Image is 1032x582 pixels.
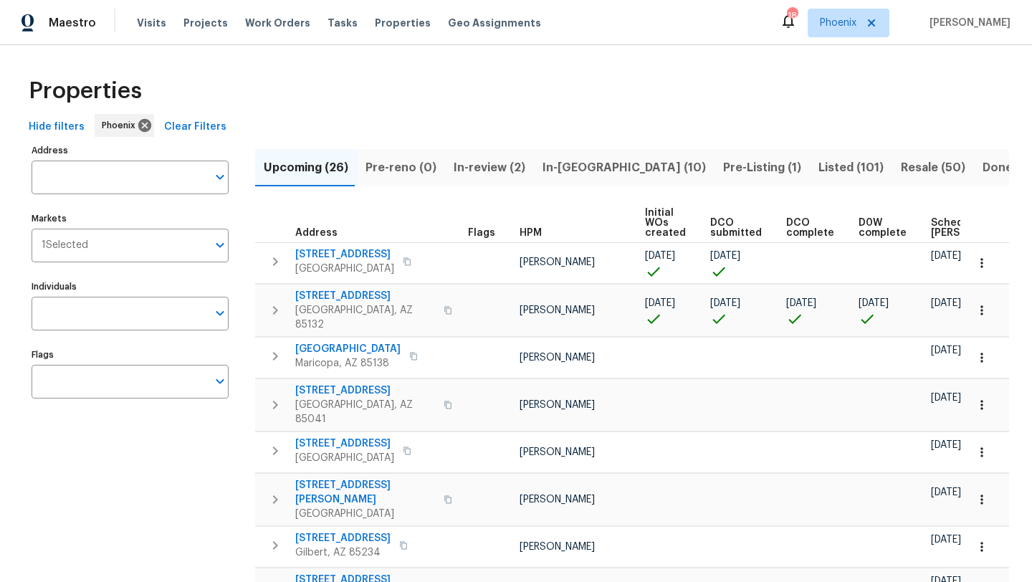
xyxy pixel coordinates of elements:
span: Address [295,228,338,238]
span: [PERSON_NAME] [520,400,595,410]
span: [PERSON_NAME] [520,353,595,363]
span: Flags [468,228,495,238]
button: Open [210,371,230,391]
span: [PERSON_NAME] [520,447,595,457]
span: Maricopa, AZ 85138 [295,356,401,371]
div: Phoenix [95,114,154,137]
span: Resale (50) [901,158,965,178]
label: Individuals [32,282,229,291]
span: Tasks [328,18,358,28]
span: Work Orders [245,16,310,30]
span: [DATE] [645,298,675,308]
span: [DATE] [859,298,889,308]
button: Open [210,167,230,187]
span: [STREET_ADDRESS] [295,531,391,545]
button: Open [210,235,230,255]
span: [PERSON_NAME] [520,305,595,315]
span: Phoenix [820,16,856,30]
span: 1 Selected [42,239,88,252]
span: Gilbert, AZ 85234 [295,545,391,560]
span: [PERSON_NAME] [520,495,595,505]
span: [GEOGRAPHIC_DATA], AZ 85041 [295,398,435,426]
span: [DATE] [645,251,675,261]
span: [GEOGRAPHIC_DATA] [295,507,435,521]
button: Open [210,303,230,323]
label: Markets [32,214,229,223]
label: Address [32,146,229,155]
span: [DATE] [931,345,961,356]
span: D0W complete [859,218,907,238]
span: Listed (101) [818,158,884,178]
span: [PERSON_NAME] [520,257,595,267]
span: Geo Assignments [448,16,541,30]
button: Clear Filters [158,114,232,140]
span: Hide filters [29,118,85,136]
span: Initial WOs created [645,208,686,238]
span: HPM [520,228,542,238]
span: [STREET_ADDRESS] [295,383,435,398]
span: Phoenix [102,118,141,133]
span: [GEOGRAPHIC_DATA], AZ 85132 [295,303,435,332]
span: Pre-reno (0) [365,158,436,178]
span: Projects [183,16,228,30]
span: [STREET_ADDRESS][PERSON_NAME] [295,478,435,507]
span: [DATE] [931,535,961,545]
span: Scheduled [PERSON_NAME] [931,218,1012,238]
span: [DATE] [931,298,961,308]
span: [GEOGRAPHIC_DATA] [295,342,401,356]
span: Clear Filters [164,118,226,136]
span: [STREET_ADDRESS] [295,436,394,451]
span: [DATE] [931,487,961,497]
span: [DATE] [710,251,740,261]
button: Hide filters [23,114,90,140]
span: [STREET_ADDRESS] [295,289,435,303]
span: [DATE] [931,251,961,261]
span: Properties [29,84,142,98]
span: In-review (2) [454,158,525,178]
span: Maestro [49,16,96,30]
span: [PERSON_NAME] [520,542,595,552]
span: Properties [375,16,431,30]
span: Upcoming (26) [264,158,348,178]
span: [GEOGRAPHIC_DATA] [295,262,394,276]
span: Pre-Listing (1) [723,158,801,178]
span: [STREET_ADDRESS] [295,247,394,262]
span: [DATE] [786,298,816,308]
span: Visits [137,16,166,30]
label: Flags [32,350,229,359]
span: [DATE] [931,393,961,403]
span: [DATE] [931,440,961,450]
div: 18 [787,9,797,23]
span: In-[GEOGRAPHIC_DATA] (10) [543,158,706,178]
span: [PERSON_NAME] [924,16,1010,30]
span: DCO submitted [710,218,762,238]
span: [DATE] [710,298,740,308]
span: DCO complete [786,218,834,238]
span: [GEOGRAPHIC_DATA] [295,451,394,465]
